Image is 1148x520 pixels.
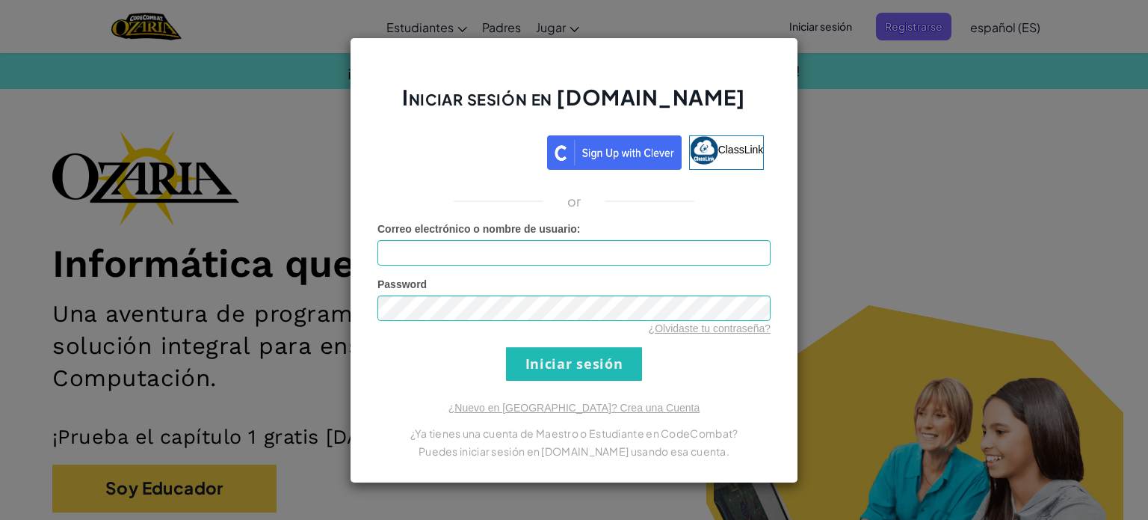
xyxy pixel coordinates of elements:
[547,135,682,170] img: clever_sso_button@2x.png
[448,402,700,414] a: ¿Nuevo en [GEOGRAPHIC_DATA]? Crea una Cuenta
[567,192,581,210] p: or
[377,278,427,290] span: Password
[377,134,547,167] iframe: Botón de Acceder con Google
[377,424,771,442] p: ¿Ya tienes una cuenta de Maestro o Estudiante en CodeCombat?
[377,83,771,126] h2: Iniciar sesión en [DOMAIN_NAME]
[377,221,581,236] label: :
[377,223,577,235] span: Correo electrónico o nombre de usuario
[718,143,764,155] span: ClassLink
[506,347,642,381] input: Iniciar sesión
[690,136,718,165] img: classlink-logo-small.png
[377,442,771,460] p: Puedes iniciar sesión en [DOMAIN_NAME] usando esa cuenta.
[649,322,771,334] a: ¿Olvidaste tu contraseña?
